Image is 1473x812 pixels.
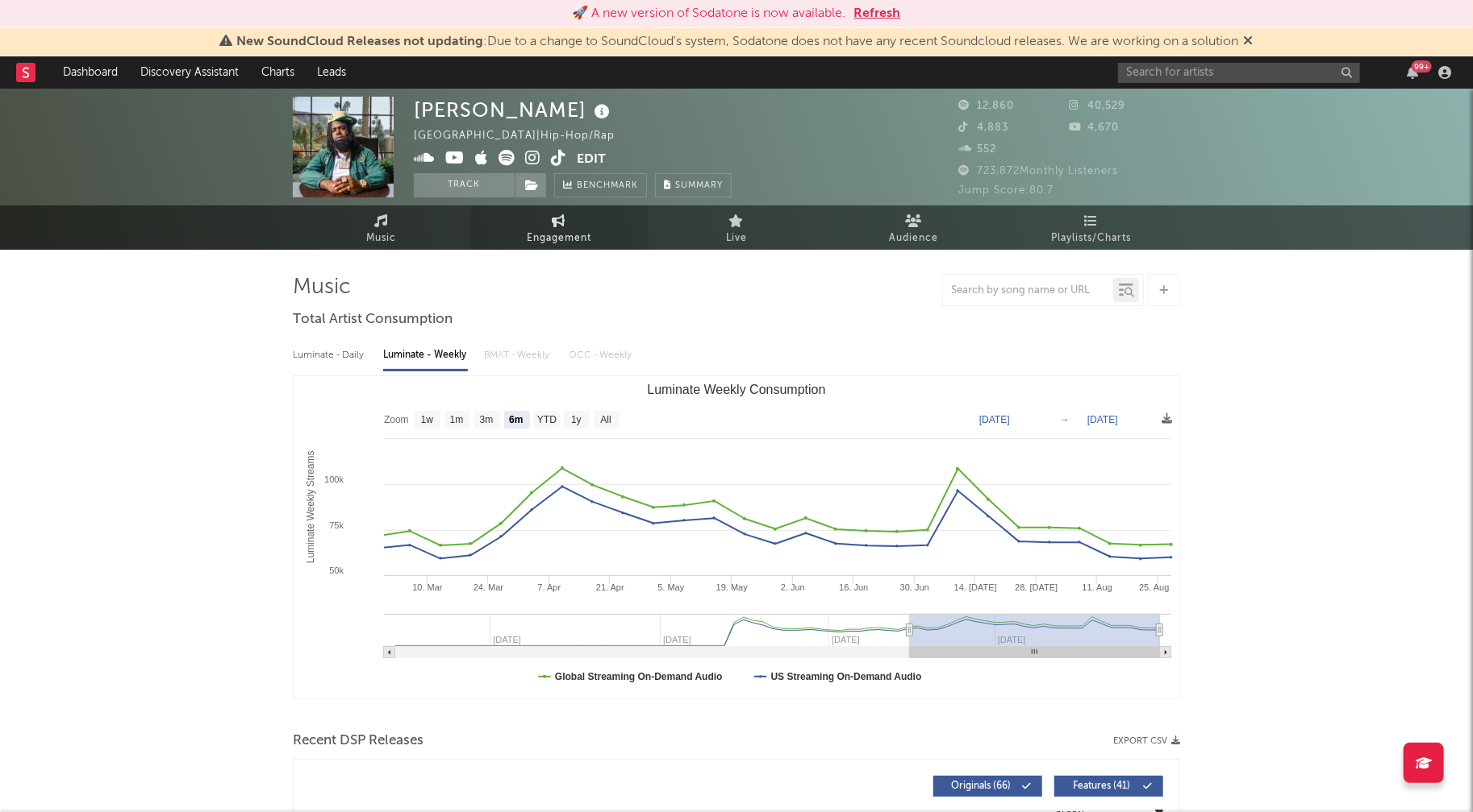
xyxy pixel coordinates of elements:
text: All [600,415,611,426]
a: Leads [306,56,357,89]
text: → [1060,414,1070,425]
a: Music [293,205,470,250]
span: Summary [675,181,723,190]
text: Zoom [384,415,409,426]
text: 19. May [716,582,749,592]
a: Benchmark [554,173,647,197]
div: Luminate - Daily [293,342,367,369]
a: Dashboard [52,56,129,89]
span: Music [367,229,397,248]
button: Edit [577,150,606,170]
text: 11. Aug [1083,582,1112,592]
a: Charts [250,56,306,89]
a: Playlists/Charts [1003,205,1180,250]
text: 7. Apr [538,582,561,592]
div: 99 + [1412,60,1432,72]
a: Live [648,205,825,250]
text: Global Streaming On-Demand Audio [555,671,723,682]
span: Dismiss [1244,35,1254,48]
span: : Due to a change to SoundCloud's system, Sodatone does not have any recent Soundcloud releases. ... [237,35,1239,48]
div: [GEOGRAPHIC_DATA] | Hip-Hop/Rap [414,126,633,146]
text: 100k [324,474,344,484]
text: 30. Jun [900,582,929,592]
span: 723,872 Monthly Listeners [958,166,1118,176]
a: Audience [825,205,1003,250]
text: 14. [DATE] [954,582,997,592]
text: 28. [DATE] [1015,582,1058,592]
input: Search for artists [1118,63,1360,83]
button: Refresh [854,4,901,23]
span: Originals ( 66 ) [944,781,1018,791]
svg: Luminate Weekly Consumption [294,376,1179,698]
input: Search by song name or URL [943,284,1113,297]
text: 75k [329,520,344,530]
text: [DATE] [1087,414,1118,425]
span: New SoundCloud Releases not updating [237,35,484,48]
span: Playlists/Charts [1052,229,1132,248]
button: Features(41) [1054,776,1163,797]
text: 5. May [657,582,685,592]
text: 10. Mar [412,582,443,592]
span: 4,670 [1070,122,1120,133]
text: 6m [509,415,523,426]
span: 12,860 [958,101,1014,111]
text: [DATE] [979,414,1010,425]
text: 16. Jun [839,582,868,592]
span: 40,529 [1070,101,1126,111]
text: 25. Aug [1139,582,1169,592]
span: 4,883 [958,122,1008,133]
text: 3m [480,415,494,426]
button: 99+ [1407,66,1418,79]
span: Live [726,229,747,248]
text: 1y [571,415,582,426]
div: [PERSON_NAME] [414,97,614,123]
span: Benchmark [577,176,638,196]
button: Track [414,173,515,197]
span: Recent DSP Releases [293,731,424,751]
button: Export CSV [1113,736,1180,746]
div: Luminate - Weekly [383,342,468,369]
button: Summary [655,173,732,197]
text: US Streaming On-Demand Audio [771,671,922,682]
text: 1w [421,415,434,426]
span: Total Artist Consumption [293,310,453,329]
div: 🚀 A new version of Sodatone is now available. [573,4,846,23]
text: 2. Jun [781,582,805,592]
text: 24. Mar [474,582,504,592]
text: Luminate Weekly Consumption [647,383,825,396]
span: Audience [890,229,939,248]
text: 1m [450,415,464,426]
a: Discovery Assistant [129,56,250,89]
text: YTD [537,415,557,426]
span: Features ( 41 ) [1065,781,1139,791]
span: 552 [958,144,996,155]
a: Engagement [470,205,648,250]
text: Luminate Weekly Streams [305,451,316,564]
text: 50k [329,565,344,575]
span: Engagement [527,229,591,248]
button: Originals(66) [933,776,1042,797]
text: 21. Apr [596,582,624,592]
span: Jump Score: 80.7 [958,185,1054,196]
